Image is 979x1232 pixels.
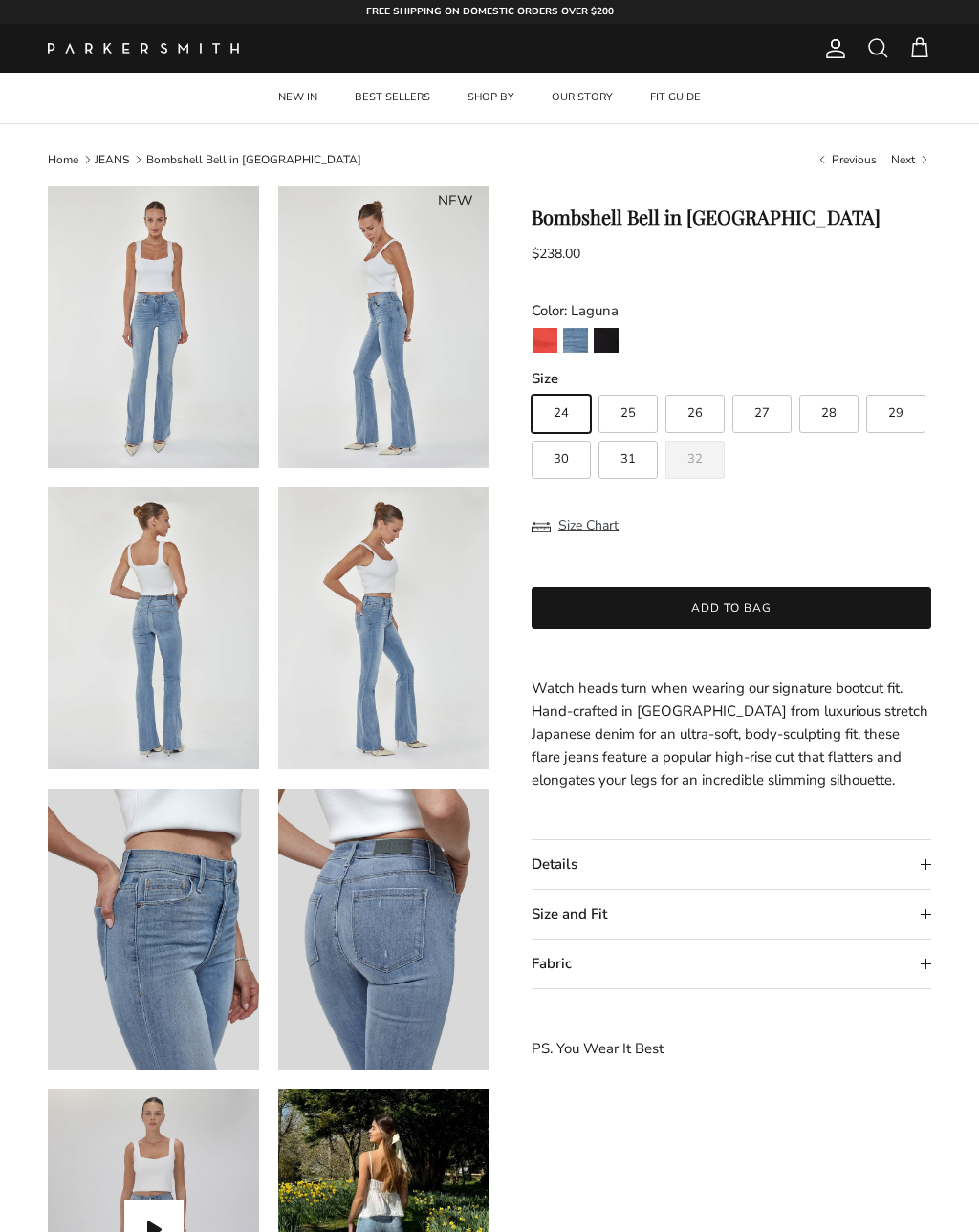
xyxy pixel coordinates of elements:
a: Next [891,151,931,167]
span: 25 [620,407,636,420]
summary: Details [532,840,931,889]
h1: Bombshell Bell in [GEOGRAPHIC_DATA] [532,205,931,228]
span: $238.00 [532,245,580,263]
nav: Breadcrumbs [48,151,931,167]
a: SHOP BY [450,73,532,123]
div: Color: Laguna [532,299,931,322]
span: 31 [620,453,636,465]
label: Sold out [665,441,725,479]
a: NEW IN [261,73,335,123]
summary: Fabric [532,940,931,988]
img: Laguna [563,328,588,353]
a: Previous [816,151,877,167]
span: Previous [832,152,877,167]
img: Stallion [594,328,619,353]
a: FIT GUIDE [633,73,718,123]
p: PS. You Wear It Best [532,1037,931,1060]
span: 27 [754,407,770,420]
span: 26 [687,407,703,420]
span: 28 [821,407,837,420]
strong: FREE SHIPPING ON DOMESTIC ORDERS OVER $200 [366,5,614,18]
span: 24 [554,407,569,420]
span: Next [891,152,915,167]
a: Bombshell Bell in [GEOGRAPHIC_DATA] [146,152,361,167]
span: 32 [687,453,703,465]
img: Watermelon [533,328,557,353]
a: Stallion [593,327,620,359]
a: Laguna [562,327,589,359]
button: Size Chart [532,508,619,544]
a: OUR STORY [534,73,630,123]
span: Watch heads turn when wearing our signature bootcut fit. Hand-crafted in [GEOGRAPHIC_DATA] from l... [532,679,928,789]
legend: Size [532,369,558,389]
a: Home [48,152,78,167]
span: 29 [888,407,903,420]
span: 30 [554,453,569,465]
button: Add to bag [532,587,931,629]
summary: Size and Fit [532,890,931,939]
a: Watermelon [532,327,558,359]
a: BEST SELLERS [337,73,447,123]
a: Account [816,37,847,60]
a: JEANS [95,152,129,167]
img: Parker Smith [48,43,239,54]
